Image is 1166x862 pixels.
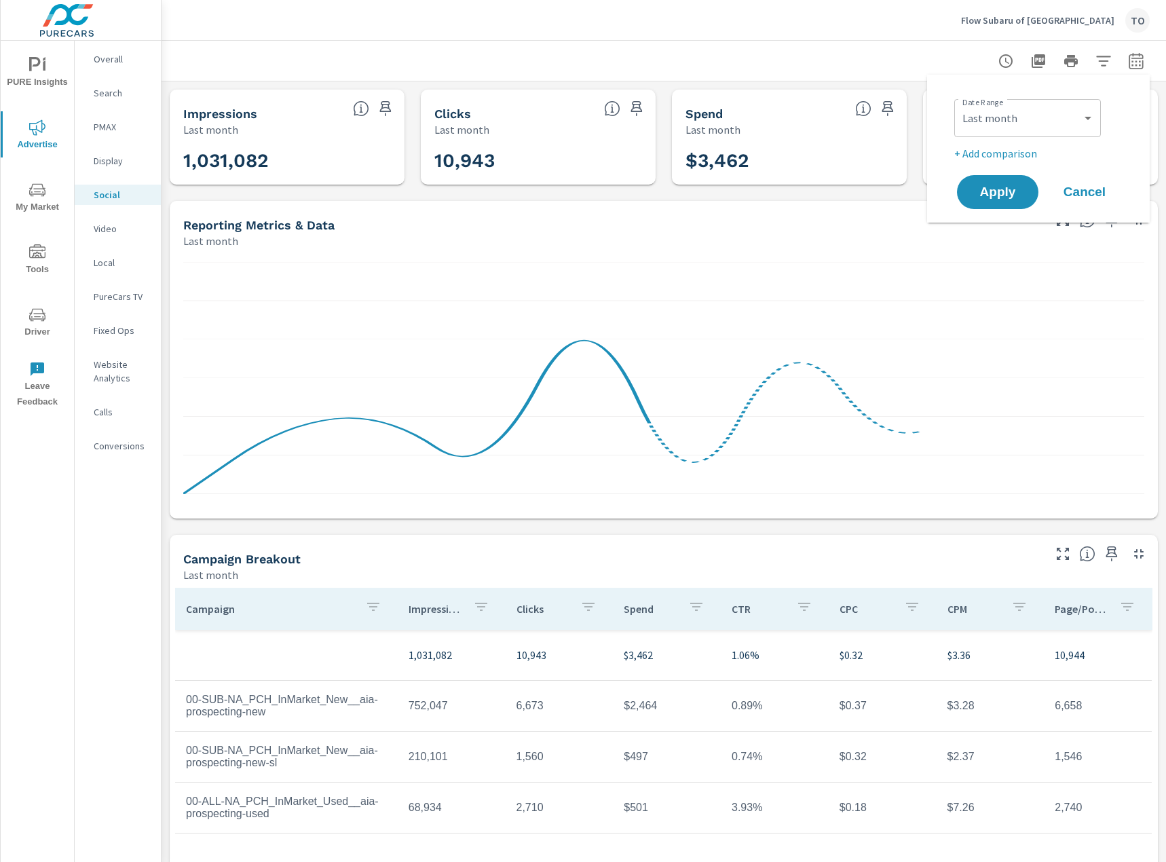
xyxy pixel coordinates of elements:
[604,100,620,117] span: The number of times an ad was clicked by a consumer.
[398,740,506,774] td: 210,101
[829,689,937,723] td: $0.37
[398,791,506,825] td: 68,934
[829,791,937,825] td: $0.18
[732,647,818,663] p: 1.06%
[75,286,161,307] div: PureCars TV
[613,689,721,723] td: $2,464
[947,647,1034,663] p: $3.36
[1128,543,1150,565] button: Minimize Widget
[937,689,1045,723] td: $3.28
[506,740,614,774] td: 1,560
[183,552,301,566] h5: Campaign Breakout
[409,647,495,663] p: 1,031,082
[94,120,150,134] p: PMAX
[1044,175,1125,209] button: Cancel
[840,647,926,663] p: $0.32
[75,402,161,422] div: Calls
[1,41,74,415] div: nav menu
[183,107,257,121] h5: Impressions
[685,107,723,121] h5: Spend
[434,107,471,121] h5: Clicks
[398,689,506,723] td: 752,047
[94,154,150,168] p: Display
[1044,740,1152,774] td: 1,546
[183,218,335,232] h5: Reporting Metrics & Data
[75,219,161,239] div: Video
[5,182,70,215] span: My Market
[5,57,70,90] span: PURE Insights
[1125,8,1150,33] div: TO
[624,602,677,616] p: Spend
[94,324,150,337] p: Fixed Ops
[94,222,150,236] p: Video
[183,567,238,583] p: Last month
[94,358,150,385] p: Website Analytics
[75,117,161,137] div: PMAX
[5,361,70,410] span: Leave Feedback
[685,149,893,172] h3: $3,462
[954,145,1128,162] p: + Add comparison
[613,791,721,825] td: $501
[1101,543,1123,565] span: Save this to your personalized report
[409,602,462,616] p: Impressions
[183,233,238,249] p: Last month
[1123,48,1150,75] button: Select Date Range
[183,121,238,138] p: Last month
[829,740,937,774] td: $0.32
[506,689,614,723] td: 6,673
[685,121,740,138] p: Last month
[175,785,398,831] td: 00-ALL-NA_PCH_InMarket_Used__aia-prospecting-used
[94,439,150,453] p: Conversions
[1079,546,1095,562] span: This is a summary of Social performance results by campaign. Each column can be sorted.
[732,602,785,616] p: CTR
[1025,48,1052,75] button: "Export Report to PDF"
[94,188,150,202] p: Social
[75,151,161,171] div: Display
[721,689,829,723] td: 0.89%
[624,647,710,663] p: $3,462
[855,100,871,117] span: The amount of money spent on advertising during the period.
[840,602,893,616] p: CPC
[1044,689,1152,723] td: 6,658
[721,740,829,774] td: 0.74%
[516,647,603,663] p: 10,943
[94,52,150,66] p: Overall
[506,791,614,825] td: 2,710
[75,252,161,273] div: Local
[183,149,391,172] h3: 1,031,082
[516,602,570,616] p: Clicks
[353,100,369,117] span: The number of times an ad was shown on your behalf.
[5,119,70,153] span: Advertise
[1055,647,1141,663] p: 10,944
[94,86,150,100] p: Search
[1055,602,1108,616] p: Page/Post Action
[186,602,354,616] p: Campaign
[5,244,70,278] span: Tools
[877,98,899,119] span: Save this to your personalized report
[971,186,1025,198] span: Apply
[75,436,161,456] div: Conversions
[1090,48,1117,75] button: Apply Filters
[947,602,1001,616] p: CPM
[75,83,161,103] div: Search
[957,175,1038,209] button: Apply
[434,149,642,172] h3: 10,943
[721,791,829,825] td: 3.93%
[937,791,1045,825] td: $7.26
[1057,186,1112,198] span: Cancel
[1044,791,1152,825] td: 2,740
[613,740,721,774] td: $497
[5,307,70,340] span: Driver
[94,405,150,419] p: Calls
[375,98,396,119] span: Save this to your personalized report
[94,290,150,303] p: PureCars TV
[75,49,161,69] div: Overall
[961,14,1114,26] p: Flow Subaru of [GEOGRAPHIC_DATA]
[75,185,161,205] div: Social
[75,354,161,388] div: Website Analytics
[75,320,161,341] div: Fixed Ops
[1057,48,1085,75] button: Print Report
[94,256,150,269] p: Local
[434,121,489,138] p: Last month
[175,683,398,729] td: 00-SUB-NA_PCH_InMarket_New__aia-prospecting-new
